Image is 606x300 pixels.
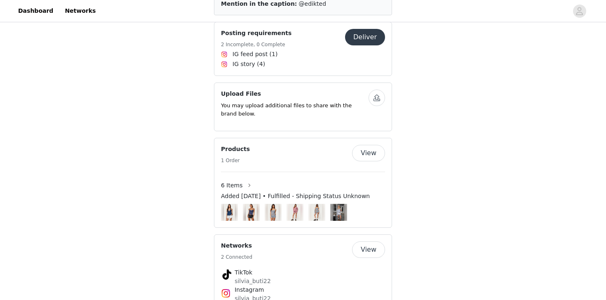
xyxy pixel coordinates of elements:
[221,241,252,250] h4: Networks
[221,41,291,48] h5: 2 Incomplete, 0 Complete
[221,145,250,154] h4: Products
[265,202,282,223] img: Image Background Blur
[299,0,326,7] span: @edikted
[224,204,235,221] img: Safia Denim Halter Top
[221,61,228,68] img: Instagram Icon
[235,268,371,277] h4: TikTok
[246,204,257,221] img: Layered Bra Cowl Neck Top
[333,204,344,221] img: Saphi Striped Oversized Knit Sweater
[235,277,371,286] p: silvia_buti22
[221,51,228,58] img: Instagram Icon
[330,202,347,223] img: Image Background Blur
[221,181,243,190] span: 6 Items
[221,192,370,201] span: Added [DATE] • Fulfilled - Shipping Status Unknown
[221,90,369,98] h4: Upload Files
[243,202,260,223] img: Image Background Blur
[221,202,238,223] img: Image Background Blur
[233,50,277,59] span: IG feed post (1)
[289,204,301,221] img: Jaine Striped Drawstring Shorts
[221,253,252,261] h5: 2 Connected
[235,286,371,294] h4: Instagram
[352,145,385,161] button: View
[214,22,392,76] div: Posting requirements
[221,102,369,118] p: You may upload additional files to share with the brand below.
[221,0,297,7] span: Mention in the caption:
[60,2,101,20] a: Networks
[345,29,385,45] button: Deliver
[352,241,385,258] button: View
[268,204,279,221] img: Lillian Striped Knit Tank Top
[311,204,322,221] img: Lillian Striped Knit Shorts
[221,288,231,298] img: Instagram Icon
[221,157,250,164] h5: 1 Order
[214,138,392,228] div: Products
[287,202,303,223] img: Image Background Blur
[13,2,58,20] a: Dashboard
[575,5,583,18] div: avatar
[233,60,265,69] span: IG story (4)
[308,202,325,223] img: Image Background Blur
[221,29,291,38] h4: Posting requirements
